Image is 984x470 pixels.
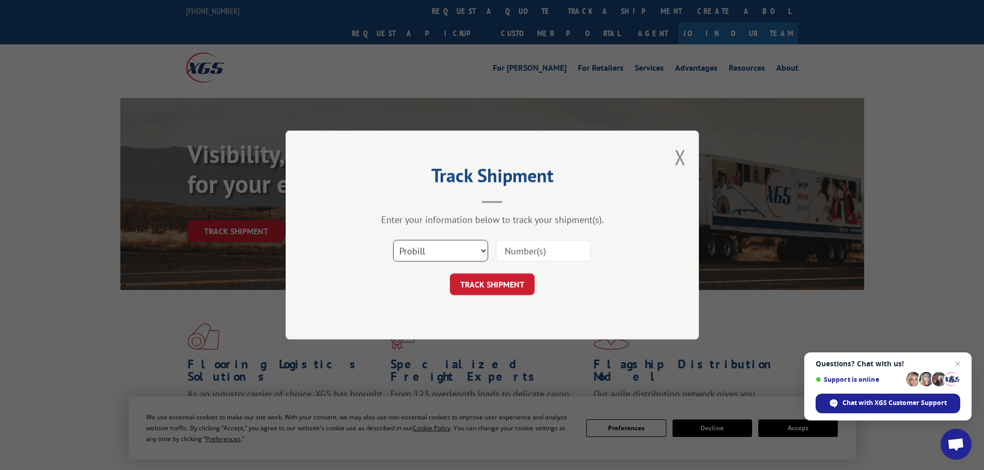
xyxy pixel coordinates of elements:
[450,273,535,295] button: TRACK SHIPMENT
[842,398,947,408] span: Chat with XGS Customer Support
[675,143,686,171] button: Close modal
[816,360,960,368] span: Questions? Chat with us!
[337,168,647,188] h2: Track Shipment
[816,376,902,383] span: Support is online
[941,429,972,460] div: Open chat
[951,358,964,370] span: Close chat
[816,394,960,413] div: Chat with XGS Customer Support
[496,240,591,262] input: Number(s)
[337,214,647,225] div: Enter your information below to track your shipment(s).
